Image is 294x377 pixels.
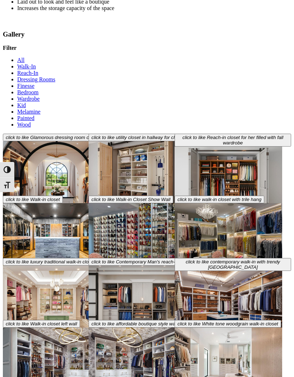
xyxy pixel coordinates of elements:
[175,147,282,218] img: Reach-in closet for her filled with fall wardrobe
[17,83,34,89] a: Finesse
[91,135,213,140] span: click to like utility closet in hallway for cleaning and towels
[3,196,63,203] button: click to like Walk-in closet
[3,141,110,213] img: Glamorous dressing room closet
[6,135,99,140] span: click to like Glamorous dressing room closet
[3,134,102,141] button: click to like Glamorous dressing room closet
[175,271,282,343] img: contemporary walk-in with trendy blue island
[91,197,170,202] span: click to like Walk-in Closet Show Wall
[175,258,291,271] button: click to like contemporary walk-in with trendy blue island
[3,258,98,266] button: click to like luxury traditional walk-in closet
[6,197,60,202] span: click to like Walk-in closet
[17,121,31,128] a: Wood
[177,321,278,326] span: click to like White tone woodgrain walk-in closet
[182,135,283,145] span: click to like Reach-in closet for her filled with fall wardrobe
[175,320,281,328] button: click to like White tone woodgrain walk-in closet
[17,96,40,102] a: Wardrobe
[89,141,196,213] img: utility closet in hallway for cleaning and towels
[3,203,110,275] img: Walk-in closet
[17,102,26,108] a: Kid
[6,259,95,264] span: click to like luxury traditional walk-in closet
[89,320,201,328] button: click to like affordable boutique style walk-in closet
[17,89,39,95] a: Bedroom
[17,70,38,76] a: Reach-In
[17,57,24,63] a: All
[3,30,291,38] h3: Gallery
[17,76,55,82] a: Dressing Rooms
[17,5,114,11] span: Increases the storage capacity of the space
[17,109,41,115] a: Melamine
[89,196,173,203] button: click to like Walk-in Closet Show Wall
[89,266,196,337] img: Contemporary Man's reach-in closet
[175,196,264,203] button: click to like walk-in closet with trile hang
[3,320,80,328] button: click to like Walk-in closet left wall
[91,321,198,326] span: click to like affordable boutique style walk-in closet
[17,115,34,121] a: Painted
[177,197,261,202] span: click to like walk-in closet with trile hang
[175,134,291,147] button: click to like Reach-in closet for her filled with fall wardrobe
[17,63,36,70] a: Walk-In
[6,321,77,326] span: click to like Walk-in closet left wall
[3,45,16,51] strong: Filter
[3,266,110,337] img: luxury traditional walk-in closet
[89,258,195,266] button: click to like Contemporary Man's reach-in closet
[175,203,282,275] img: walk-in closet with trile hang
[186,259,280,270] span: click to like contemporary walk-in with trendy [GEOGRAPHIC_DATA]
[89,134,216,141] button: click to like utility closet in hallway for cleaning and towels
[89,203,196,275] img: Walk-in Closet Show Wall
[91,259,193,264] span: click to like Contemporary Man's reach-in closet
